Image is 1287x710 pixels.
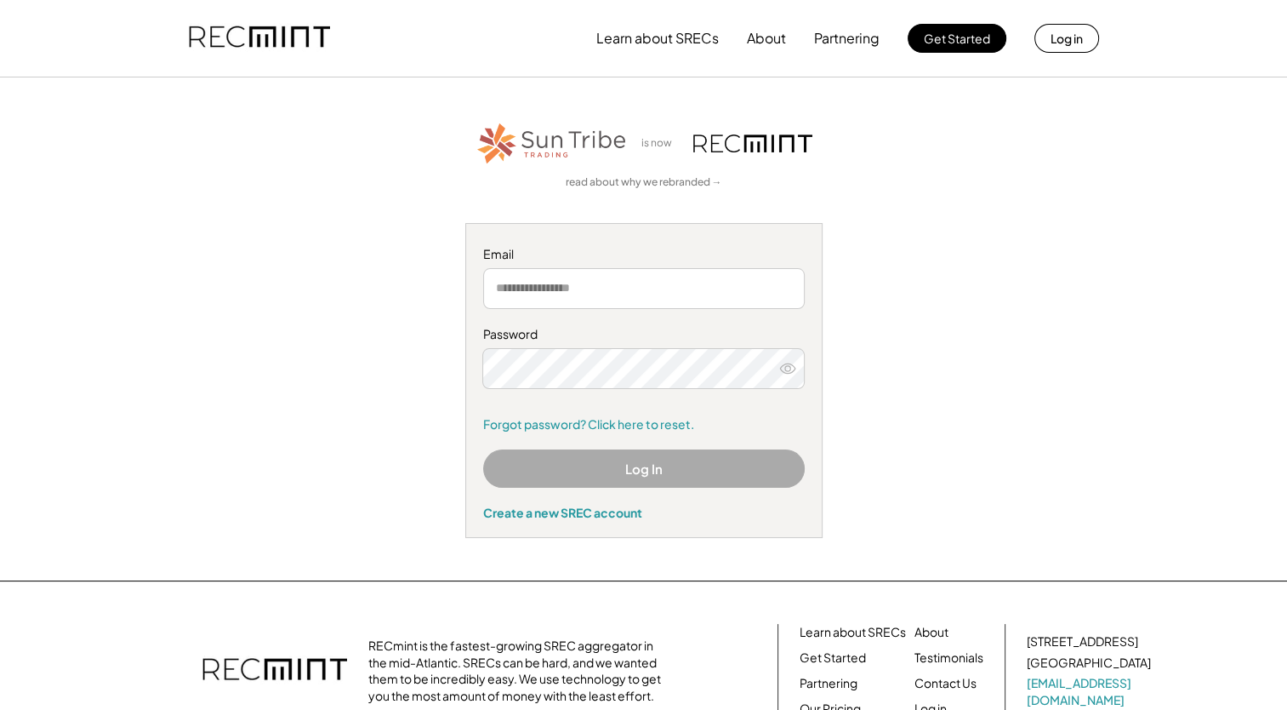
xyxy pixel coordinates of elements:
button: Get Started [908,24,1006,53]
div: is now [637,136,685,151]
button: Log In [483,449,805,488]
img: recmint-logotype%403x.png [202,641,347,701]
div: [GEOGRAPHIC_DATA] [1027,655,1151,672]
img: STT_Horizontal_Logo%2B-%2BColor.png [476,120,629,167]
button: About [747,21,786,55]
div: Create a new SREC account [483,505,805,520]
img: recmint-logotype%403x.png [189,9,330,67]
div: [STREET_ADDRESS] [1027,633,1138,650]
a: Learn about SRECs [800,624,906,641]
a: Forgot password? Click here to reset. [483,416,805,433]
a: Contact Us [914,675,977,692]
img: recmint-logotype%403x.png [693,135,812,152]
a: read about why we rebranded → [566,175,722,190]
a: [EMAIL_ADDRESS][DOMAIN_NAME] [1027,675,1154,708]
div: Email [483,246,805,263]
button: Partnering [814,21,880,55]
a: About [914,624,948,641]
a: Partnering [800,675,857,692]
a: Testimonials [914,650,983,667]
button: Log in [1034,24,1099,53]
div: Password [483,326,805,343]
div: RECmint is the fastest-growing SREC aggregator in the mid-Atlantic. SRECs can be hard, and we wan... [368,638,670,704]
a: Get Started [800,650,866,667]
button: Learn about SRECs [596,21,719,55]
